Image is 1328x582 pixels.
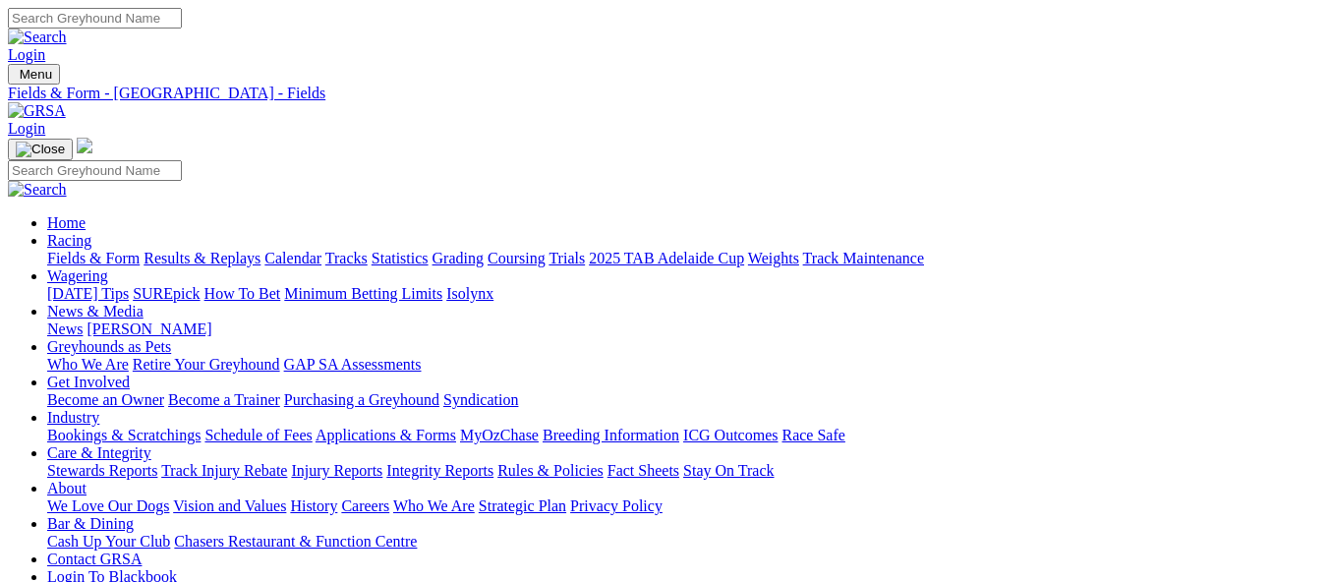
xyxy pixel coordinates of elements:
[291,462,382,479] a: Injury Reports
[133,285,200,302] a: SUREpick
[284,356,422,373] a: GAP SA Assessments
[433,250,484,266] a: Grading
[570,497,663,514] a: Privacy Policy
[20,67,52,82] span: Menu
[683,427,778,443] a: ICG Outcomes
[47,250,140,266] a: Fields & Form
[497,462,604,479] a: Rules & Policies
[47,391,1320,409] div: Get Involved
[47,480,87,496] a: About
[47,409,99,426] a: Industry
[316,427,456,443] a: Applications & Forms
[77,138,92,153] img: logo-grsa-white.png
[47,285,129,302] a: [DATE] Tips
[47,427,1320,444] div: Industry
[488,250,546,266] a: Coursing
[47,462,1320,480] div: Care & Integrity
[47,214,86,231] a: Home
[460,427,539,443] a: MyOzChase
[144,250,260,266] a: Results & Replays
[47,533,170,550] a: Cash Up Your Club
[47,391,164,408] a: Become an Owner
[372,250,429,266] a: Statistics
[173,497,286,514] a: Vision and Values
[748,250,799,266] a: Weights
[8,46,45,63] a: Login
[47,356,1320,374] div: Greyhounds as Pets
[8,102,66,120] img: GRSA
[443,391,518,408] a: Syndication
[47,444,151,461] a: Care & Integrity
[479,497,566,514] a: Strategic Plan
[589,250,744,266] a: 2025 TAB Adelaide Cup
[47,515,134,532] a: Bar & Dining
[8,8,182,29] input: Search
[781,427,844,443] a: Race Safe
[47,232,91,249] a: Racing
[8,160,182,181] input: Search
[8,64,60,85] button: Toggle navigation
[47,250,1320,267] div: Racing
[393,497,475,514] a: Who We Are
[47,303,144,320] a: News & Media
[47,320,1320,338] div: News & Media
[47,356,129,373] a: Who We Are
[133,356,280,373] a: Retire Your Greyhound
[47,427,201,443] a: Bookings & Scratchings
[47,497,1320,515] div: About
[47,320,83,337] a: News
[174,533,417,550] a: Chasers Restaurant & Function Centre
[8,120,45,137] a: Login
[607,462,679,479] a: Fact Sheets
[8,181,67,199] img: Search
[47,285,1320,303] div: Wagering
[325,250,368,266] a: Tracks
[8,139,73,160] button: Toggle navigation
[8,85,1320,102] a: Fields & Form - [GEOGRAPHIC_DATA] - Fields
[47,462,157,479] a: Stewards Reports
[290,497,337,514] a: History
[47,374,130,390] a: Get Involved
[284,285,442,302] a: Minimum Betting Limits
[386,462,493,479] a: Integrity Reports
[341,497,389,514] a: Careers
[161,462,287,479] a: Track Injury Rebate
[8,29,67,46] img: Search
[47,551,142,567] a: Contact GRSA
[16,142,65,157] img: Close
[549,250,585,266] a: Trials
[47,533,1320,551] div: Bar & Dining
[168,391,280,408] a: Become a Trainer
[284,391,439,408] a: Purchasing a Greyhound
[47,338,171,355] a: Greyhounds as Pets
[204,285,281,302] a: How To Bet
[47,267,108,284] a: Wagering
[204,427,312,443] a: Schedule of Fees
[87,320,211,337] a: [PERSON_NAME]
[264,250,321,266] a: Calendar
[803,250,924,266] a: Track Maintenance
[683,462,774,479] a: Stay On Track
[543,427,679,443] a: Breeding Information
[446,285,493,302] a: Isolynx
[47,497,169,514] a: We Love Our Dogs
